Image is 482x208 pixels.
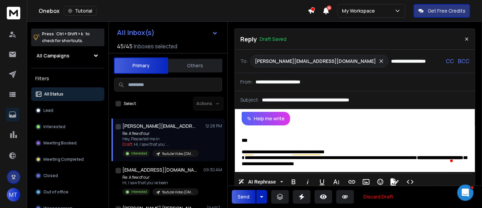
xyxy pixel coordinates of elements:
p: Hey, Please tell me in [122,136,199,142]
p: All Status [44,91,63,97]
button: Help me write [242,112,290,125]
button: Italic (Ctrl+I) [301,175,314,189]
p: My Workspace [342,7,378,14]
button: Tutorial [64,6,97,16]
iframe: Intercom live chat [457,185,474,201]
p: Out of office [43,189,68,195]
p: Press to check for shortcuts. [42,31,90,44]
h1: [PERSON_NAME][EMAIL_ADDRESS][DOMAIN_NAME] [122,123,197,129]
button: Interested [31,120,104,134]
h1: [EMAIL_ADDRESS][DOMAIN_NAME] +1 [122,167,197,173]
div: Onebox [39,6,308,16]
div: To enrich screen reader interactions, please activate Accessibility in Grammarly extension settings [235,125,475,172]
span: AI Rephrase [247,179,277,185]
p: Hi, I saw that you’ve been [122,180,199,186]
button: Insert Image (Ctrl+P) [360,175,373,189]
span: 45 / 45 [117,42,133,50]
h3: Inboxes selected [134,42,177,50]
p: BCC [458,57,469,65]
p: Interested [43,124,65,129]
h3: Filters [31,74,104,83]
button: Insert Link (Ctrl+K) [345,175,358,189]
p: To: [240,58,248,65]
p: Subject: [240,97,259,103]
button: Code View [404,175,417,189]
span: 50 [327,5,332,10]
button: Underline (Ctrl+U) [316,175,328,189]
h1: All Inbox(s) [117,29,155,36]
p: Meeting Booked [43,140,77,146]
p: Get Free Credits [428,7,465,14]
button: MT [7,188,20,202]
p: Interested [131,189,147,194]
button: Signature [388,175,401,189]
p: [PERSON_NAME][EMAIL_ADDRESS][DOMAIN_NAME] [255,58,376,65]
button: Meeting Completed [31,153,104,166]
h1: All Campaigns [37,52,69,59]
button: Emoticons [374,175,387,189]
span: Draft: [122,141,133,147]
p: Draft Saved [260,36,286,42]
p: 09:30 AM [203,167,222,173]
button: All Campaigns [31,49,104,63]
button: Discard Draft [358,190,399,204]
button: Out of office [31,185,104,199]
p: Closed [43,173,58,178]
button: All Status [31,87,104,101]
button: More Text [330,175,343,189]
label: Select [124,101,136,106]
p: Re: A few of our [122,175,199,180]
p: 12:28 PM [205,123,222,129]
button: Closed [31,169,104,183]
p: Youtube Video [GMB Affi] [162,151,195,156]
p: Meeting Completed [43,157,84,162]
button: Others [168,58,222,73]
button: Bold (Ctrl+B) [287,175,300,189]
button: Primary [114,57,168,74]
p: From: [240,79,253,85]
button: AI Rephrase [237,175,284,189]
button: Get Free Credits [414,4,470,18]
p: Lead [43,108,53,113]
p: Re: A few of our [122,131,199,136]
button: Lead [31,104,104,117]
button: Meeting Booked [31,136,104,150]
p: Reply [240,34,257,44]
span: Hi, I saw that you’ ... [134,141,169,147]
p: Interested [131,151,147,156]
button: All Inbox(s) [112,26,223,39]
p: Youtube Video [GMB Affi] [162,190,195,195]
p: CC [446,57,454,65]
button: Send [232,190,256,204]
span: Ctrl + Shift + k [55,30,84,38]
